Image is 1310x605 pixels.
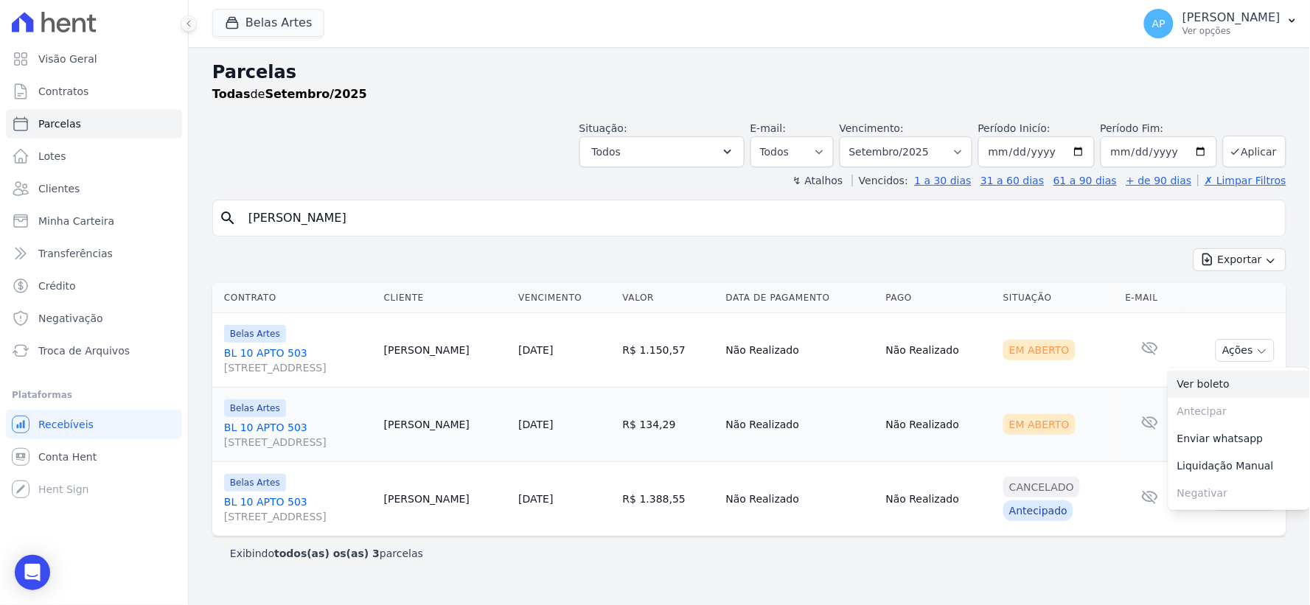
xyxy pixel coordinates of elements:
[6,336,182,366] a: Troca de Arquivos
[224,420,372,450] a: BL 10 APTO 503[STREET_ADDRESS]
[1194,248,1286,271] button: Exportar
[38,149,66,164] span: Lotes
[38,116,81,131] span: Parcelas
[224,360,372,375] span: [STREET_ADDRESS]
[980,175,1044,186] a: 31 a 60 dias
[840,122,904,134] label: Vencimento:
[512,283,616,313] th: Vencimento
[378,462,513,536] td: [PERSON_NAME]
[38,311,103,326] span: Negativação
[12,386,176,404] div: Plataformas
[880,283,997,313] th: Pago
[880,313,997,388] td: Não Realizado
[219,209,237,227] i: search
[720,388,880,462] td: Não Realizado
[1120,283,1181,313] th: E-mail
[1003,340,1076,360] div: Em Aberto
[6,442,182,472] a: Conta Hent
[212,85,367,103] p: de
[978,122,1051,134] label: Período Inicío:
[1003,414,1076,435] div: Em Aberto
[378,313,513,388] td: [PERSON_NAME]
[1168,425,1310,452] a: Enviar whatsapp
[592,143,621,161] span: Todos
[38,84,88,99] span: Contratos
[224,509,372,524] span: [STREET_ADDRESS]
[6,77,182,106] a: Contratos
[38,343,130,358] span: Troca de Arquivos
[1216,339,1275,362] button: Ações
[720,283,880,313] th: Data de Pagamento
[720,462,880,536] td: Não Realizado
[1152,18,1166,29] span: AP
[38,214,114,228] span: Minha Carteira
[38,417,94,432] span: Recebíveis
[1003,477,1080,497] div: Cancelado
[212,59,1286,85] h2: Parcelas
[38,246,113,261] span: Transferências
[617,283,720,313] th: Valor
[579,122,627,134] label: Situação:
[6,206,182,236] a: Minha Carteira
[617,462,720,536] td: R$ 1.388,55
[224,435,372,450] span: [STREET_ADDRESS]
[880,388,997,462] td: Não Realizado
[6,239,182,268] a: Transferências
[997,283,1120,313] th: Situação
[38,279,76,293] span: Crédito
[617,313,720,388] td: R$ 1.150,57
[750,122,787,134] label: E-mail:
[518,493,553,505] a: [DATE]
[378,388,513,462] td: [PERSON_NAME]
[6,44,182,74] a: Visão Geral
[224,474,286,492] span: Belas Artes
[1168,452,1310,480] a: Liquidação Manual
[1198,175,1286,186] a: ✗ Limpar Filtros
[1101,121,1217,136] label: Período Fim:
[6,174,182,203] a: Clientes
[38,450,97,464] span: Conta Hent
[1182,25,1281,37] p: Ver opções
[212,9,324,37] button: Belas Artes
[720,313,880,388] td: Não Realizado
[1003,500,1073,521] div: Antecipado
[579,136,745,167] button: Todos
[38,181,80,196] span: Clientes
[1168,398,1310,425] span: Antecipar
[1168,480,1310,507] span: Negativar
[224,399,286,417] span: Belas Artes
[15,555,50,590] div: Open Intercom Messenger
[6,141,182,171] a: Lotes
[617,388,720,462] td: R$ 134,29
[212,87,251,101] strong: Todas
[880,462,997,536] td: Não Realizado
[1053,175,1117,186] a: 61 a 90 dias
[1182,10,1281,25] p: [PERSON_NAME]
[792,175,843,186] label: ↯ Atalhos
[852,175,908,186] label: Vencidos:
[6,109,182,139] a: Parcelas
[212,283,378,313] th: Contrato
[224,494,372,524] a: BL 10 APTO 503[STREET_ADDRESS]
[240,203,1280,233] input: Buscar por nome do lote ou do cliente
[265,87,367,101] strong: Setembro/2025
[6,271,182,301] a: Crédito
[6,410,182,439] a: Recebíveis
[6,304,182,333] a: Negativação
[518,419,553,430] a: [DATE]
[1132,3,1310,44] button: AP [PERSON_NAME] Ver opções
[230,546,423,561] p: Exibindo parcelas
[274,548,380,559] b: todos(as) os(as) 3
[378,283,513,313] th: Cliente
[224,346,372,375] a: BL 10 APTO 503[STREET_ADDRESS]
[1126,175,1192,186] a: + de 90 dias
[1168,371,1310,398] a: Ver boleto
[38,52,97,66] span: Visão Geral
[224,325,286,343] span: Belas Artes
[915,175,972,186] a: 1 a 30 dias
[518,344,553,356] a: [DATE]
[1223,136,1286,167] button: Aplicar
